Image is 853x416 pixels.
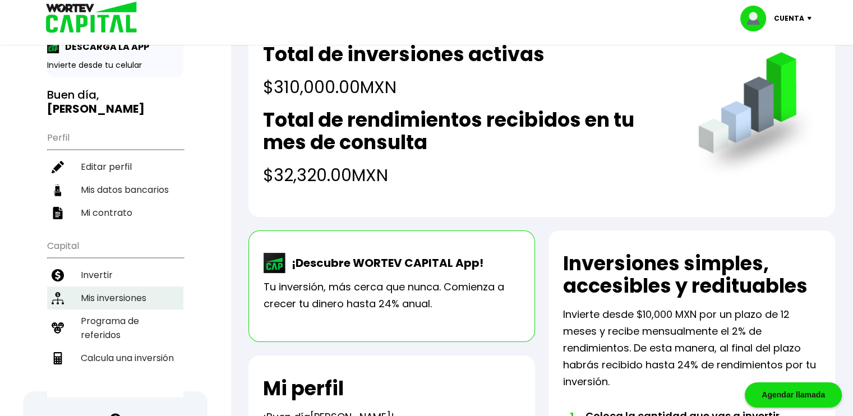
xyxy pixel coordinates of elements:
h4: $32,320.00 MXN [263,163,676,188]
h2: Total de inversiones activas [263,43,545,66]
div: Agendar llamada [745,382,842,408]
img: grafica.516fef24.png [693,52,820,179]
p: Cuenta [774,10,804,27]
h3: Buen día, [47,88,183,116]
a: Mis inversiones [47,286,183,309]
p: Invierte desde tu celular [47,59,183,71]
ul: Capital [47,233,183,397]
a: Invertir [47,264,183,286]
p: Tu inversión, más cerca que nunca. Comienza a crecer tu dinero hasta 24% anual. [264,279,520,312]
img: recomiendanos-icon.9b8e9327.svg [52,322,64,334]
a: Mi contrato [47,201,183,224]
a: Programa de referidos [47,309,183,346]
img: app-icon [47,41,59,53]
img: calculadora-icon.17d418c4.svg [52,352,64,364]
img: invertir-icon.b3b967d7.svg [52,269,64,281]
img: inversiones-icon.6695dc30.svg [52,292,64,304]
img: datos-icon.10cf9172.svg [52,184,64,196]
a: Mis datos bancarios [47,178,183,201]
a: Editar perfil [47,155,183,178]
h2: Mi perfil [263,377,344,400]
img: profile-image [740,6,774,31]
p: ¡Descubre WORTEV CAPITAL App! [286,255,483,271]
p: DESCARGA LA APP [59,40,149,54]
img: editar-icon.952d3147.svg [52,161,64,173]
img: icon-down [804,17,819,20]
p: Invierte desde $10,000 MXN por un plazo de 12 meses y recibe mensualmente el 2% de rendimientos. ... [563,306,820,390]
h4: $310,000.00 MXN [263,75,545,100]
img: wortev-capital-app-icon [264,253,286,273]
h2: Inversiones simples, accesibles y redituables [563,252,820,297]
h2: Total de rendimientos recibidos en tu mes de consulta [263,109,676,154]
b: [PERSON_NAME] [47,101,145,117]
img: contrato-icon.f2db500c.svg [52,207,64,219]
ul: Perfil [47,125,183,224]
a: Calcula una inversión [47,346,183,369]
